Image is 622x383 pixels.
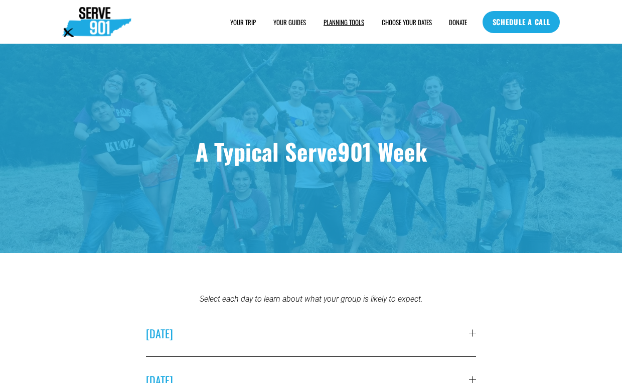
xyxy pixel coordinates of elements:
a: folder dropdown [324,17,364,27]
span: YOUR TRIP [230,18,256,27]
a: SCHEDULE A CALL [483,11,560,33]
em: Select each day to learn about what your group is likely to expect. [200,294,423,304]
span: PLANNING TOOLS [324,18,364,27]
a: YOUR GUIDES [273,17,306,27]
a: CHOOSE YOUR DATES [382,17,432,27]
strong: A Typical Serve901 Week [196,134,427,168]
a: folder dropdown [230,17,256,27]
img: Serve901 [62,7,131,37]
span: [DATE] [146,325,469,341]
a: DONATE [449,17,467,27]
button: [DATE] [146,310,476,356]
